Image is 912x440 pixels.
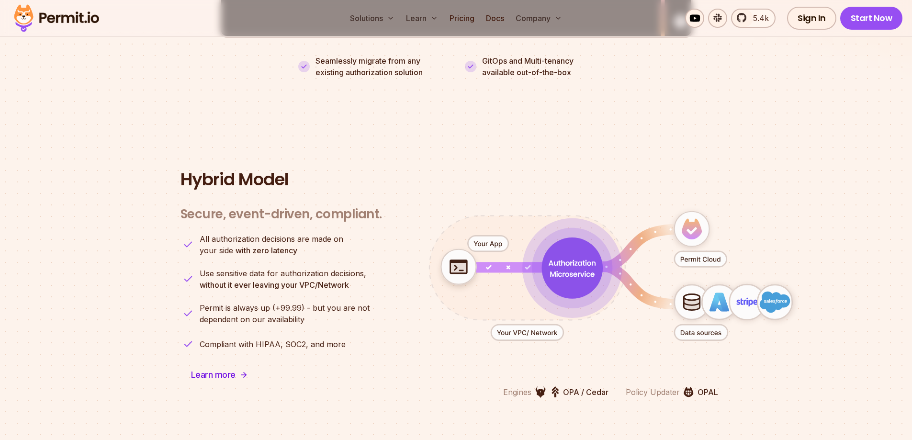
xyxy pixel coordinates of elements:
p: Seamlessly migrate from any existing authorization solution [315,55,448,78]
h3: Secure, event-driven, compliant. [180,206,382,222]
h2: Hybrid Model [180,170,732,189]
p: OPA / Cedar [563,386,608,398]
a: Sign In [787,7,836,30]
strong: without it ever leaving your VPC/Network [200,280,349,290]
a: Start Now [840,7,903,30]
span: Use sensitive data for authorization decisions, [200,268,366,279]
button: Company [512,9,566,28]
a: 5.4k [731,9,776,28]
p: OPAL [698,386,718,398]
p: Policy Updater [626,386,680,398]
span: All authorization decisions are made on [200,233,343,245]
button: Learn [402,9,442,28]
a: Pricing [446,9,478,28]
a: Docs [482,9,508,28]
p: dependent on our availability [200,302,370,325]
strong: with zero latency [236,246,297,255]
p: your side [200,233,343,256]
p: GitOps and Multi-tenancy available out-of-the-box [482,55,574,78]
button: Solutions [346,9,398,28]
a: Learn more [180,363,259,386]
span: Permit is always up (+99.99) - but you are not [200,302,370,314]
img: Permit logo [10,2,103,34]
p: Engines [503,386,531,398]
div: animation [399,183,822,369]
span: Learn more [191,368,236,382]
span: 5.4k [747,12,769,24]
p: Compliant with HIPAA, SOC2, and more [200,338,346,350]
